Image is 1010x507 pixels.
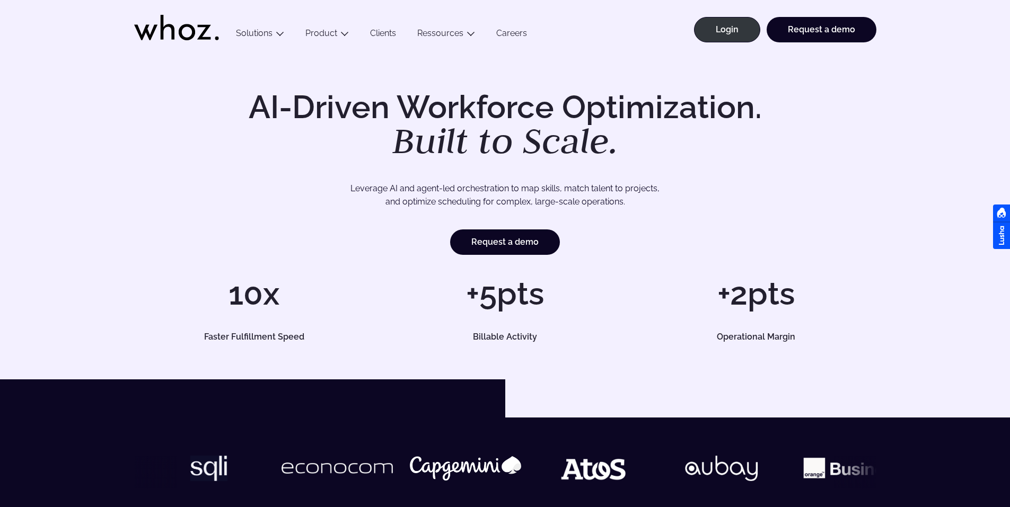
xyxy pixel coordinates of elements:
h1: +2pts [636,278,876,309]
h5: Operational Margin [648,333,864,341]
h1: +5pts [385,278,625,309]
a: Request a demo [450,229,560,255]
button: Solutions [225,28,295,42]
h5: Billable Activity [397,333,613,341]
a: Product [305,28,337,38]
a: Clients [359,28,407,42]
a: Login [694,17,760,42]
a: Request a demo [767,17,876,42]
h1: 10x [134,278,374,309]
h5: Faster Fulfillment Speed [146,333,362,341]
button: Ressources [407,28,486,42]
a: Careers [486,28,538,42]
em: Built to Scale. [392,117,618,164]
button: Product [295,28,359,42]
h1: AI-Driven Workforce Optimization. [234,91,777,159]
a: Ressources [417,28,463,38]
p: Leverage AI and agent-led orchestration to map skills, match talent to projects, and optimize sch... [171,182,839,209]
